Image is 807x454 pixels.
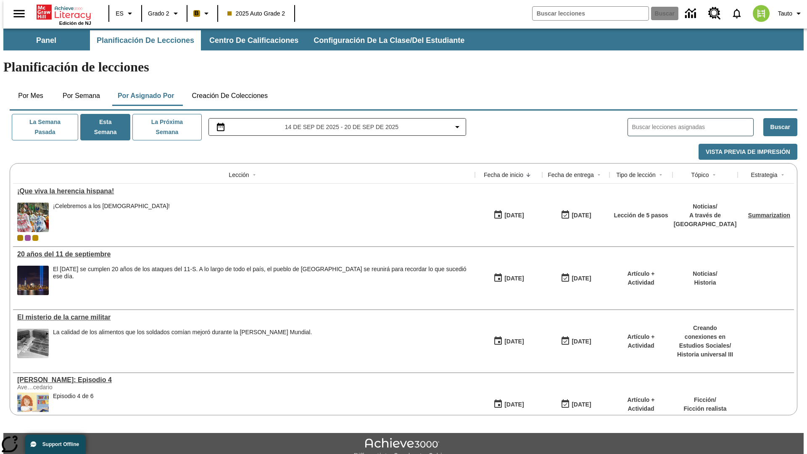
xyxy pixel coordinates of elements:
[203,30,305,50] button: Centro de calificaciones
[12,114,78,140] button: La semana pasada
[17,393,49,422] img: Elena está sentada en la mesa de clase, poniendo pegamento en un trozo de papel. Encima de la mes...
[572,336,591,347] div: [DATE]
[7,1,32,26] button: Abrir el menú lateral
[726,3,748,24] a: Notificaciones
[533,7,649,20] input: Buscar campo
[116,9,124,18] span: ES
[307,30,471,50] button: Configuración de la clase/del estudiante
[190,6,215,21] button: Boost El color de la clase es anaranjado claro. Cambiar el color de la clase.
[17,376,471,384] a: Elena Menope: Episodio 4, Lecciones
[17,314,471,321] div: El misterio de la carne militar
[17,235,23,241] div: Clase actual
[693,278,717,287] p: Historia
[53,329,312,358] span: La calidad de los alimentos que los soldados comían mejoró durante la Segunda Guerra Mundial.
[90,30,201,50] button: Planificación de lecciones
[195,8,199,18] span: B
[763,118,797,136] button: Buscar
[53,329,312,336] p: La calidad de los alimentos que los soldados comían mejoró durante la [PERSON_NAME] Mundial.
[3,29,804,50] div: Subbarra de navegación
[3,30,472,50] div: Subbarra de navegación
[4,30,88,50] button: Panel
[504,336,524,347] div: [DATE]
[17,187,471,195] div: ¡Que viva la herencia hispana!
[703,2,726,25] a: Centro de recursos, Se abrirá en una pestaña nueva.
[778,170,788,180] button: Sort
[656,170,666,180] button: Sort
[185,86,274,106] button: Creación de colecciones
[491,396,527,412] button: 09/14/25: Primer día en que estuvo disponible la lección
[112,6,139,21] button: Lenguaje: ES, Selecciona un idioma
[751,171,777,179] div: Estrategia
[37,4,91,21] a: Portada
[691,171,709,179] div: Tópico
[17,314,471,321] a: El misterio de la carne militar , Lecciones
[504,273,524,284] div: [DATE]
[699,144,797,160] button: Vista previa de impresión
[53,393,94,422] div: Episodio 4 de 6
[558,207,594,223] button: 09/21/25: Último día en que podrá accederse la lección
[677,350,733,359] p: Historia universal III
[17,203,49,232] img: dos filas de mujeres hispanas en un desfile que celebra la cultura hispana. Las mujeres lucen col...
[53,203,170,232] div: ¡Celebremos a los hispanoamericanos!
[17,251,471,258] div: 20 años del 11 de septiembre
[249,170,259,180] button: Sort
[748,3,775,24] button: Escoja un nuevo avatar
[558,396,594,412] button: 09/14/25: Último día en que podrá accederse la lección
[548,171,594,179] div: Fecha de entrega
[709,170,719,180] button: Sort
[614,269,668,287] p: Artículo + Actividad
[285,123,398,132] span: 14 de sep de 2025 - 20 de sep de 2025
[145,6,184,21] button: Grado: Grado 2, Elige un grado
[504,210,524,221] div: [DATE]
[17,384,143,391] div: Ave…cedario
[212,122,463,132] button: Seleccione el intervalo de fechas opción del menú
[674,202,737,211] p: Noticias /
[10,86,52,106] button: Por mes
[677,324,733,350] p: Creando conexiones en Estudios Sociales /
[25,435,86,454] button: Support Offline
[227,9,285,18] span: 2025 Auto Grade 2
[25,235,31,241] div: OL 2025 Auto Grade 3
[53,266,471,295] div: El 11 de septiembre de 2021 se cumplen 20 años de los ataques del 11-S. A lo largo de todo el paí...
[132,114,201,140] button: La próxima semana
[572,210,591,221] div: [DATE]
[748,212,790,219] a: Summarization
[558,270,594,286] button: 09/14/25: Último día en que podrá accederse la lección
[80,114,130,140] button: Esta semana
[523,170,533,180] button: Sort
[614,211,668,220] p: Lección de 5 pasos
[484,171,523,179] div: Fecha de inicio
[616,171,656,179] div: Tipo de lección
[778,9,792,18] span: Tauto
[491,207,527,223] button: 09/15/25: Primer día en que estuvo disponible la lección
[632,121,753,133] input: Buscar lecciones asignadas
[572,399,591,410] div: [DATE]
[53,393,94,400] div: Episodio 4 de 6
[56,86,107,106] button: Por semana
[53,203,170,210] div: ¡Celebremos a los [DEMOGRAPHIC_DATA]!
[614,396,668,413] p: Artículo + Actividad
[229,171,249,179] div: Lección
[17,266,49,295] img: Tributo con luces en la ciudad de Nueva York desde el Parque Estatal Liberty (Nueva Jersey)
[42,441,79,447] span: Support Offline
[53,266,471,280] div: El [DATE] se cumplen 20 años de los ataques del 11-S. A lo largo de todo el país, el pueblo de [G...
[594,170,604,180] button: Sort
[753,5,770,22] img: avatar image
[558,333,594,349] button: 09/14/25: Último día en que podrá accederse la lección
[17,187,471,195] a: ¡Que viva la herencia hispana!, Lecciones
[3,59,804,75] h1: Planificación de lecciones
[111,86,181,106] button: Por asignado por
[674,211,737,229] p: A través de [GEOGRAPHIC_DATA]
[572,273,591,284] div: [DATE]
[491,333,527,349] button: 09/14/25: Primer día en que estuvo disponible la lección
[32,235,38,241] div: New 2025 class
[17,329,49,358] img: Fotografía en blanco y negro que muestra cajas de raciones de comida militares con la etiqueta U....
[684,404,727,413] p: Ficción realista
[148,9,169,18] span: Grado 2
[504,399,524,410] div: [DATE]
